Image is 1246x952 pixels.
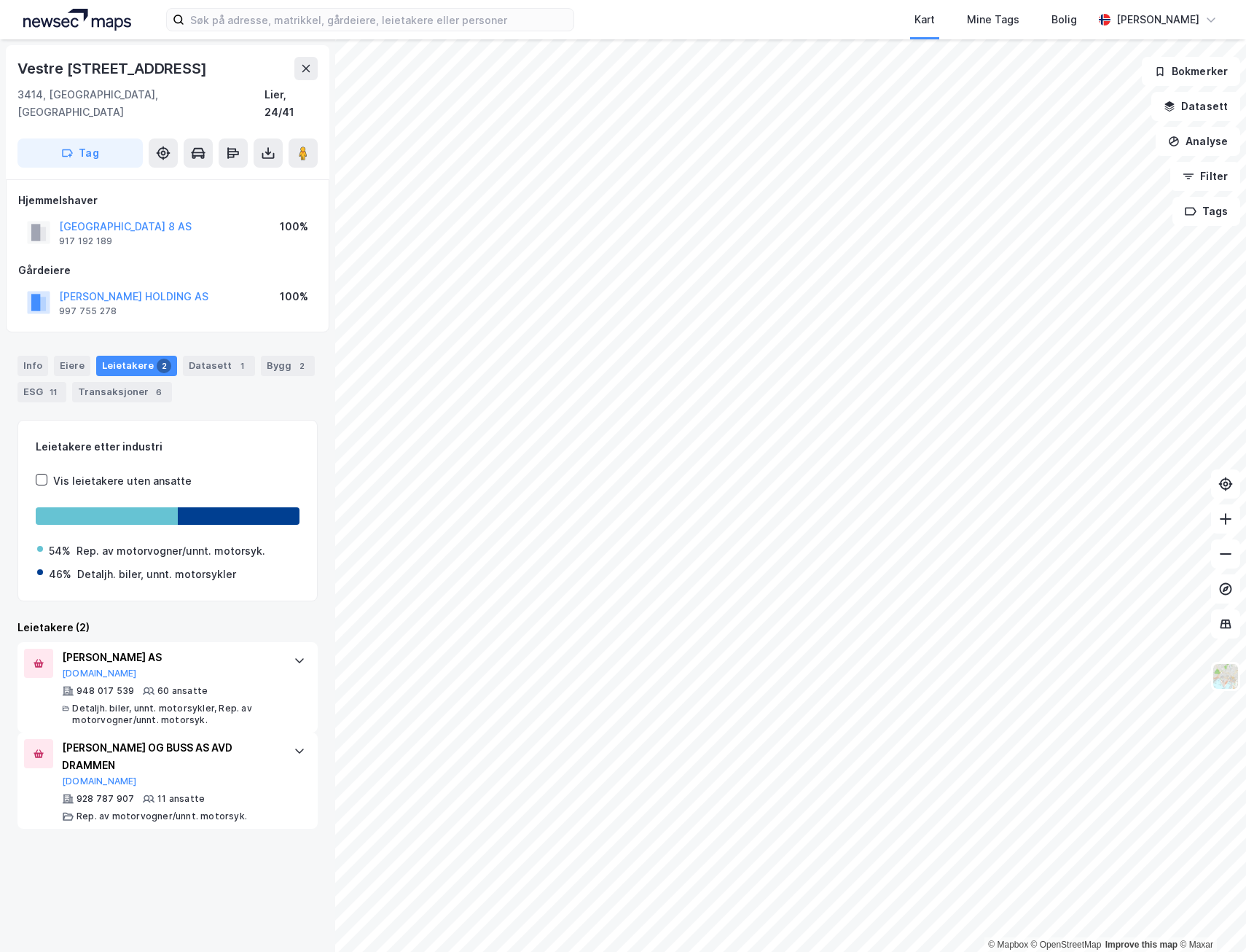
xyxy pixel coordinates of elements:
[77,793,134,805] div: 928 787 907
[49,566,71,583] div: 46%
[183,356,255,376] div: Datasett
[1156,127,1240,156] button: Analyse
[49,542,71,560] div: 54%
[280,218,308,235] div: 100%
[72,703,279,726] div: Detaljh. biler, unnt. motorsykler, Rep. av motorvogner/unnt. motorsyk.
[23,9,131,31] img: logo.a4113a55bc3d86da70a041830d287a7e.svg
[261,356,315,376] div: Bygg
[62,739,279,774] div: [PERSON_NAME] OG BUSS AS AVD DRAMMEN
[72,382,172,402] div: Transaksjoner
[157,685,208,697] div: 60 ansatte
[59,235,112,247] div: 917 192 189
[235,359,249,373] div: 1
[17,619,318,636] div: Leietakere (2)
[96,356,177,376] div: Leietakere
[967,11,1019,28] div: Mine Tags
[157,359,171,373] div: 2
[17,138,143,168] button: Tag
[18,192,317,209] div: Hjemmelshaver
[77,811,247,822] div: Rep. av motorvogner/unnt. motorsyk.
[914,11,935,28] div: Kart
[18,262,317,279] div: Gårdeiere
[1051,11,1077,28] div: Bolig
[17,57,209,80] div: Vestre [STREET_ADDRESS]
[184,9,573,31] input: Søk på adresse, matrikkel, gårdeiere, leietakere eller personer
[1142,57,1240,86] button: Bokmerker
[77,685,134,697] div: 948 017 539
[265,86,318,121] div: Lier, 24/41
[1116,11,1199,28] div: [PERSON_NAME]
[280,288,308,305] div: 100%
[1170,162,1240,191] button: Filter
[152,385,166,399] div: 6
[36,438,299,456] div: Leietakere etter industri
[17,86,265,121] div: 3414, [GEOGRAPHIC_DATA], [GEOGRAPHIC_DATA]
[294,359,309,373] div: 2
[54,356,90,376] div: Eiere
[1105,940,1178,950] a: Improve this map
[62,776,137,787] button: [DOMAIN_NAME]
[53,472,192,490] div: Vis leietakere uten ansatte
[59,305,117,317] div: 997 755 278
[1173,882,1246,952] iframe: Chat Widget
[17,356,48,376] div: Info
[1151,92,1240,121] button: Datasett
[17,382,66,402] div: ESG
[77,566,236,583] div: Detaljh. biler, unnt. motorsykler
[77,542,265,560] div: Rep. av motorvogner/unnt. motorsyk.
[46,385,60,399] div: 11
[1172,197,1240,226] button: Tags
[988,940,1028,950] a: Mapbox
[62,649,279,666] div: [PERSON_NAME] AS
[1212,663,1239,690] img: Z
[1031,940,1102,950] a: OpenStreetMap
[62,668,137,679] button: [DOMAIN_NAME]
[157,793,205,805] div: 11 ansatte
